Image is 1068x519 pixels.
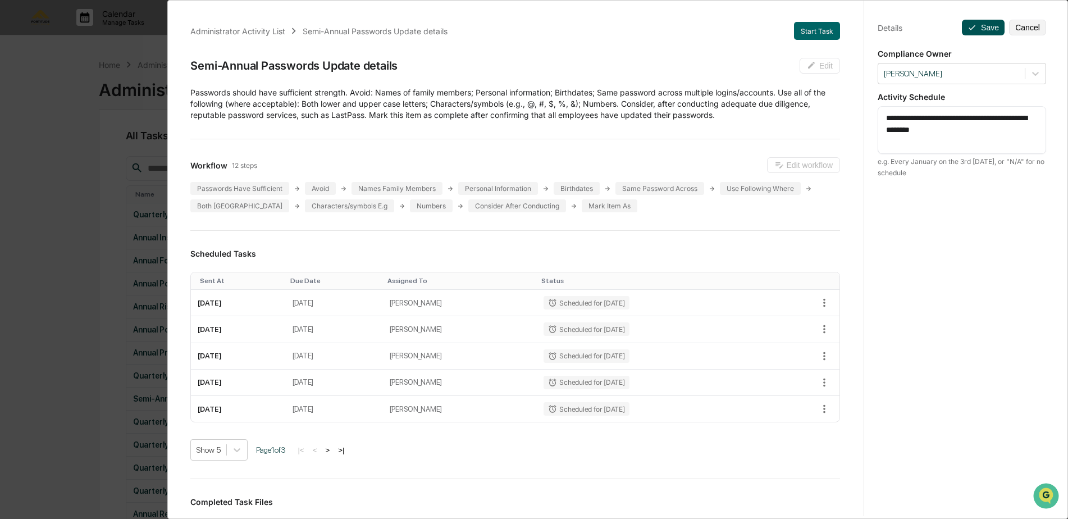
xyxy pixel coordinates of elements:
h3: Completed Task Files [190,497,840,507]
td: [PERSON_NAME] [383,370,537,396]
div: Passwords Have Sufficient [190,182,289,195]
button: > [322,445,333,455]
td: [DATE] [286,316,383,343]
p: How can we help? [11,24,204,42]
div: Semi-Annual Passwords Update details [190,59,398,72]
button: < [309,445,321,455]
div: Avoid [305,182,336,195]
a: 🖐️Preclearance [7,137,77,157]
button: |< [294,445,307,455]
div: Use Following Where [720,182,801,195]
div: Start new chat [38,86,184,97]
button: Start Task [794,22,840,40]
td: [DATE] [286,343,383,370]
div: Scheduled for [DATE] [544,349,629,363]
iframe: Open customer support [1032,482,1062,512]
button: Edit [800,58,840,74]
button: Start new chat [191,89,204,103]
div: 🖐️ [11,143,20,152]
div: Birthdates [554,182,600,195]
div: Mark Item As [582,199,637,212]
div: Both [GEOGRAPHIC_DATA] [190,199,289,212]
div: Names Family Members [352,182,442,195]
div: Administrator Activity List [190,26,285,36]
div: Semi-Annual Passwords Update details [303,26,448,36]
h3: Scheduled Tasks [190,249,840,258]
div: Toggle SortBy [200,277,281,285]
td: [PERSON_NAME] [383,316,537,343]
div: e.g. Every January on the 3rd [DATE], or "N/A" for no schedule [878,156,1046,179]
input: Clear [29,51,185,63]
td: [DATE] [191,370,285,396]
td: [DATE] [191,290,285,316]
p: Compliance Owner [878,49,1046,58]
button: Edit workflow [767,157,840,173]
span: Workflow [190,161,227,170]
span: 12 steps [232,161,257,170]
div: Toggle SortBy [290,277,378,285]
button: >| [335,445,348,455]
td: [DATE] [191,396,285,422]
button: Save [962,20,1005,35]
div: Details [878,23,902,33]
span: Preclearance [22,142,72,153]
div: Numbers [410,199,453,212]
div: Scheduled for [DATE] [544,376,629,389]
div: Scheduled for [DATE] [544,322,629,336]
td: [PERSON_NAME] [383,396,537,422]
td: [PERSON_NAME] [383,343,537,370]
div: Same Password Across [615,182,704,195]
td: [DATE] [286,396,383,422]
div: 🔎 [11,164,20,173]
span: Pylon [112,190,136,199]
div: We're available if you need us! [38,97,142,106]
span: Data Lookup [22,163,71,174]
td: [DATE] [286,290,383,316]
div: 🗄️ [81,143,90,152]
a: 🗄️Attestations [77,137,144,157]
a: 🔎Data Lookup [7,158,75,179]
div: Scheduled for [DATE] [544,296,629,309]
td: [DATE] [286,370,383,396]
p: Passwords should have sufficient strength. Avoid: Names of family members; Personal information; ... [190,87,840,121]
div: Toggle SortBy [541,277,764,285]
div: Characters/symbols E.g [305,199,394,212]
div: Toggle SortBy [387,277,533,285]
td: [DATE] [191,343,285,370]
span: Page 1 of 3 [256,445,286,454]
div: Consider After Conducting [468,199,566,212]
div: Scheduled for [DATE] [544,402,629,416]
span: Attestations [93,142,139,153]
button: Cancel [1009,20,1046,35]
p: Activity Schedule [878,92,1046,102]
div: Personal Information [458,182,538,195]
td: [PERSON_NAME] [383,290,537,316]
img: 1746055101610-c473b297-6a78-478c-a979-82029cc54cd1 [11,86,31,106]
a: Powered byPylon [79,190,136,199]
td: [DATE] [191,316,285,343]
